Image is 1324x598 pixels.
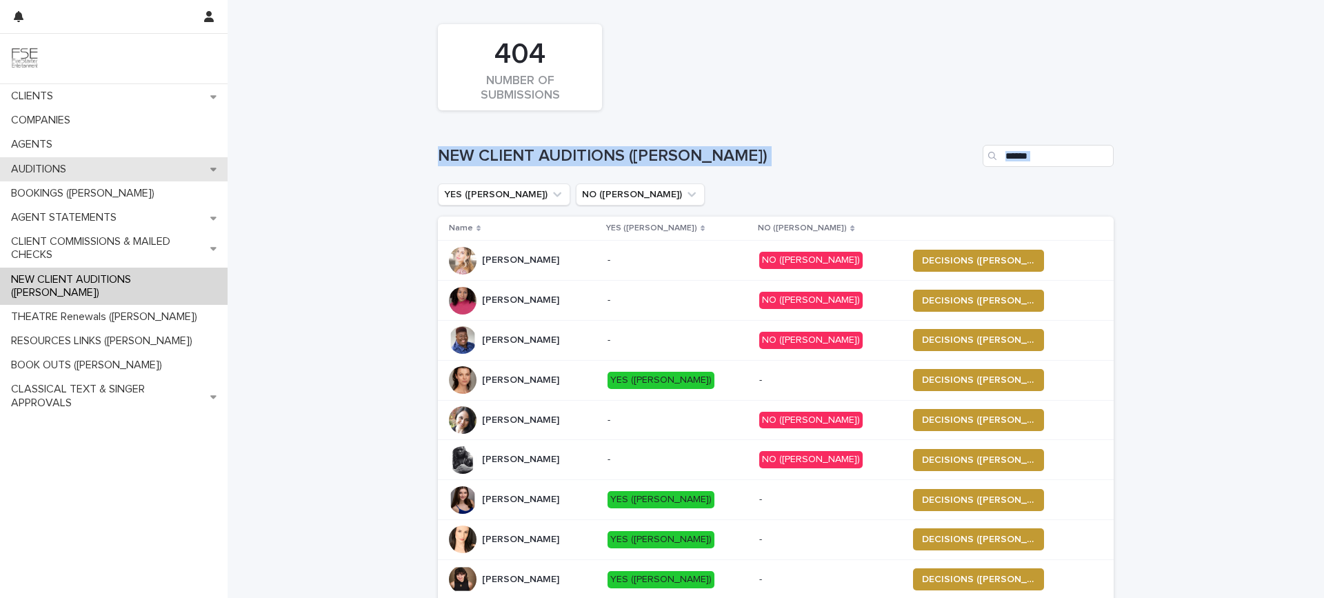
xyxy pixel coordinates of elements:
p: Name [449,221,473,236]
span: DECISIONS ([PERSON_NAME]) [922,294,1035,308]
span: DECISIONS ([PERSON_NAME]) [922,254,1035,268]
div: NO ([PERSON_NAME]) [759,252,863,269]
p: - [608,295,749,306]
h1: NEW CLIENT AUDITIONS ([PERSON_NAME]) [438,146,977,166]
button: YES (Kellie Pryor) [438,183,570,206]
div: NUMBER OF SUBMISSIONS [461,74,579,103]
p: BOOK OUTS ([PERSON_NAME]) [6,359,173,372]
span: DECISIONS ([PERSON_NAME]) [922,333,1035,347]
span: DECISIONS ([PERSON_NAME]) [922,493,1035,507]
span: DECISIONS ([PERSON_NAME]) [922,413,1035,427]
button: DECISIONS ([PERSON_NAME]) [913,369,1044,391]
p: COMPANIES [6,114,81,127]
tr: [PERSON_NAME][PERSON_NAME] YES ([PERSON_NAME])-DECISIONS ([PERSON_NAME]) [438,360,1114,400]
tr: [PERSON_NAME][PERSON_NAME] YES ([PERSON_NAME])-DECISIONS ([PERSON_NAME]) [438,519,1114,559]
p: [PERSON_NAME] [482,292,562,306]
p: CLIENT COMMISSIONS & MAILED CHECKS [6,235,210,261]
span: DECISIONS ([PERSON_NAME]) [922,373,1035,387]
p: [PERSON_NAME] [482,451,562,466]
div: YES ([PERSON_NAME]) [608,372,714,389]
p: - [608,255,749,266]
button: DECISIONS ([PERSON_NAME]) [913,329,1044,351]
p: THEATRE Renewals ([PERSON_NAME]) [6,310,208,323]
p: [PERSON_NAME] [482,491,562,506]
span: DECISIONS ([PERSON_NAME]) [922,453,1035,467]
button: NO (Kellie Pryor) [576,183,705,206]
div: NO ([PERSON_NAME]) [759,332,863,349]
p: - [759,534,896,546]
div: 404 [461,37,579,72]
button: DECISIONS ([PERSON_NAME]) [913,568,1044,590]
p: [PERSON_NAME] [482,412,562,426]
button: DECISIONS ([PERSON_NAME]) [913,489,1044,511]
p: [PERSON_NAME] [482,252,562,266]
p: - [608,415,749,426]
div: YES ([PERSON_NAME]) [608,571,714,588]
button: DECISIONS ([PERSON_NAME]) [913,250,1044,272]
p: BOOKINGS ([PERSON_NAME]) [6,187,165,200]
p: RESOURCES LINKS ([PERSON_NAME]) [6,335,203,348]
p: AGENT STATEMENTS [6,211,128,224]
p: [PERSON_NAME] [482,332,562,346]
p: AGENTS [6,138,63,151]
tr: [PERSON_NAME][PERSON_NAME] -NO ([PERSON_NAME])DECISIONS ([PERSON_NAME]) [438,320,1114,360]
span: DECISIONS ([PERSON_NAME]) [922,572,1035,586]
span: DECISIONS ([PERSON_NAME]) [922,532,1035,546]
div: NO ([PERSON_NAME]) [759,292,863,309]
tr: [PERSON_NAME][PERSON_NAME] -NO ([PERSON_NAME])DECISIONS ([PERSON_NAME]) [438,281,1114,321]
p: - [759,494,896,506]
button: DECISIONS ([PERSON_NAME]) [913,409,1044,431]
p: [PERSON_NAME] [482,372,562,386]
p: YES ([PERSON_NAME]) [606,221,697,236]
p: NO ([PERSON_NAME]) [758,221,847,236]
div: NO ([PERSON_NAME]) [759,412,863,429]
p: AUDITIONS [6,163,77,176]
p: - [759,375,896,386]
p: - [608,335,749,346]
div: YES ([PERSON_NAME]) [608,531,714,548]
p: CLASSICAL TEXT & SINGER APPROVALS [6,383,210,409]
p: NEW CLIENT AUDITIONS ([PERSON_NAME]) [6,273,228,299]
img: 9JgRvJ3ETPGCJDhvPVA5 [11,45,39,72]
p: CLIENTS [6,90,64,103]
div: NO ([PERSON_NAME]) [759,451,863,468]
tr: [PERSON_NAME][PERSON_NAME] -NO ([PERSON_NAME])DECISIONS ([PERSON_NAME]) [438,400,1114,440]
input: Search [983,145,1114,167]
tr: [PERSON_NAME][PERSON_NAME] -NO ([PERSON_NAME])DECISIONS ([PERSON_NAME]) [438,241,1114,281]
p: [PERSON_NAME] [482,571,562,586]
tr: [PERSON_NAME][PERSON_NAME] -NO ([PERSON_NAME])DECISIONS ([PERSON_NAME]) [438,440,1114,480]
tr: [PERSON_NAME][PERSON_NAME] YES ([PERSON_NAME])-DECISIONS ([PERSON_NAME]) [438,480,1114,520]
div: YES ([PERSON_NAME]) [608,491,714,508]
p: [PERSON_NAME] [482,531,562,546]
p: - [759,574,896,586]
button: DECISIONS ([PERSON_NAME]) [913,528,1044,550]
p: - [608,454,749,466]
button: DECISIONS ([PERSON_NAME]) [913,290,1044,312]
button: DECISIONS ([PERSON_NAME]) [913,449,1044,471]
